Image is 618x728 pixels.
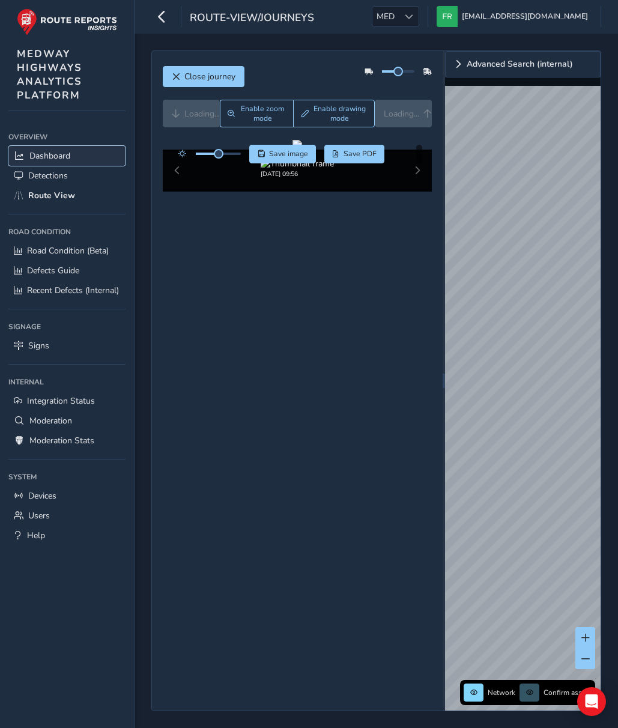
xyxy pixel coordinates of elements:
span: Detections [28,170,68,181]
div: System [8,468,126,486]
button: Zoom [220,100,294,127]
img: Thumbnail frame [261,158,334,169]
span: Enable zoom mode [239,104,286,123]
span: route-view/journeys [190,10,314,27]
div: Open Intercom Messenger [577,687,606,716]
a: Road Condition (Beta) [8,241,126,261]
div: Overview [8,128,126,146]
span: MED [372,7,399,26]
a: Expand [445,51,601,77]
div: Internal [8,373,126,391]
button: Draw [293,100,374,127]
a: Integration Status [8,391,126,411]
span: Devices [28,490,56,502]
span: Dashboard [29,150,70,162]
span: Help [27,530,45,541]
span: Enable drawing mode [313,104,367,123]
a: Detections [8,166,126,186]
span: Save PDF [344,149,377,159]
button: [EMAIL_ADDRESS][DOMAIN_NAME] [437,6,592,27]
button: PDF [324,145,385,163]
span: [EMAIL_ADDRESS][DOMAIN_NAME] [462,6,588,27]
a: Route View [8,186,126,205]
img: diamond-layout [437,6,458,27]
span: Save image [269,149,308,159]
div: Road Condition [8,223,126,241]
span: Defects Guide [27,265,79,276]
span: Confirm assets [544,688,592,697]
div: Signage [8,318,126,336]
a: Moderation Stats [8,431,126,450]
button: Close journey [163,66,244,87]
span: Integration Status [27,395,95,407]
a: Defects Guide [8,261,126,281]
a: Devices [8,486,126,506]
span: Advanced Search (internal) [467,60,573,68]
span: Route View [28,190,75,201]
span: Road Condition (Beta) [27,245,109,256]
a: Recent Defects (Internal) [8,281,126,300]
a: Signs [8,336,126,356]
a: Users [8,506,126,526]
span: Network [488,688,515,697]
span: Users [28,510,50,521]
span: Recent Defects (Internal) [27,285,119,296]
img: rr logo [17,8,117,35]
span: Signs [28,340,49,351]
a: Dashboard [8,146,126,166]
span: Moderation [29,415,72,426]
button: Save [249,145,316,163]
a: Help [8,526,126,545]
div: [DATE] 09:56 [261,169,334,178]
span: Close journey [184,71,235,82]
a: Moderation [8,411,126,431]
span: Moderation Stats [29,435,94,446]
span: MEDWAY HIGHWAYS ANALYTICS PLATFORM [17,47,82,102]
